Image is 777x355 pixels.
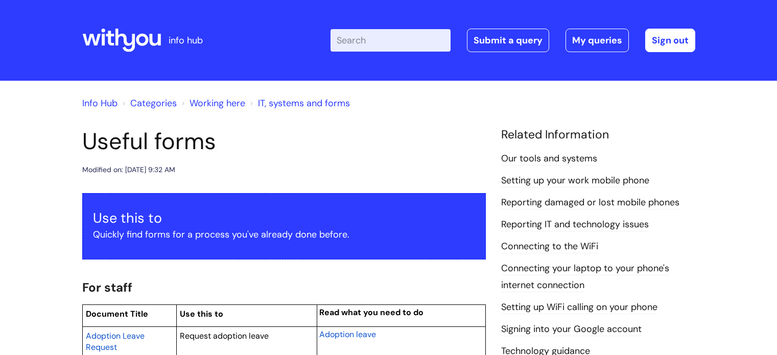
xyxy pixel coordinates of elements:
[248,95,350,111] li: IT, systems and forms
[120,95,177,111] li: Solution home
[130,97,177,109] a: Categories
[331,29,695,52] div: | -
[93,210,475,226] h3: Use this to
[566,29,629,52] a: My queries
[331,29,451,52] input: Search
[82,279,132,295] span: For staff
[501,152,597,165] a: Our tools and systems
[319,329,376,340] span: Adoption leave
[190,97,245,109] a: Working here
[93,226,475,243] p: Quickly find forms for a process you've already done before.
[180,330,269,341] span: Request adoption leave
[86,309,148,319] span: Document Title
[319,307,423,318] span: Read what you need to do
[169,32,203,49] p: info hub
[501,240,598,253] a: Connecting to the WiFi
[645,29,695,52] a: Sign out
[180,309,223,319] span: Use this to
[86,329,145,353] a: Adoption Leave Request
[319,328,376,340] a: Adoption leave
[501,128,695,142] h4: Related Information
[501,301,657,314] a: Setting up WiFi calling on your phone
[467,29,549,52] a: Submit a query
[501,174,649,187] a: Setting up your work mobile phone
[82,163,175,176] div: Modified on: [DATE] 9:32 AM
[501,218,649,231] a: Reporting IT and technology issues
[82,128,486,155] h1: Useful forms
[86,330,145,352] span: Adoption Leave Request
[179,95,245,111] li: Working here
[258,97,350,109] a: IT, systems and forms
[501,323,642,336] a: Signing into your Google account
[501,196,679,209] a: Reporting damaged or lost mobile phones
[501,262,669,292] a: Connecting your laptop to your phone's internet connection
[82,97,117,109] a: Info Hub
